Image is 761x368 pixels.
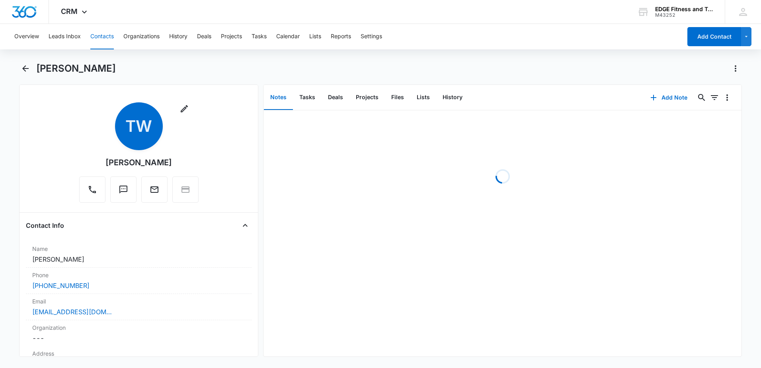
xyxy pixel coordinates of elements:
[655,6,713,12] div: account name
[19,62,31,75] button: Back
[436,85,469,110] button: History
[708,91,721,104] button: Filters
[642,88,695,107] button: Add Note
[361,24,382,49] button: Settings
[385,85,410,110] button: Files
[115,102,163,150] span: TW
[61,7,78,16] span: CRM
[32,281,90,290] a: [PHONE_NUMBER]
[169,24,187,49] button: History
[90,24,114,49] button: Contacts
[252,24,267,49] button: Tasks
[309,24,321,49] button: Lists
[26,241,252,268] div: Name[PERSON_NAME]
[197,24,211,49] button: Deals
[264,85,293,110] button: Notes
[26,221,64,230] h4: Contact Info
[32,307,112,317] a: [EMAIL_ADDRESS][DOMAIN_NAME]
[14,24,39,49] button: Overview
[32,245,245,253] label: Name
[687,27,741,46] button: Add Contact
[349,85,385,110] button: Projects
[695,91,708,104] button: Search...
[123,24,160,49] button: Organizations
[32,349,245,358] label: Address
[26,320,252,346] div: Organization---
[32,271,245,279] label: Phone
[239,219,252,232] button: Close
[110,189,137,196] a: Text
[26,268,252,294] div: Phone[PHONE_NUMBER]
[49,24,81,49] button: Leads Inbox
[26,294,252,320] div: Email[EMAIL_ADDRESS][DOMAIN_NAME]
[32,323,245,332] label: Organization
[276,24,300,49] button: Calendar
[79,189,105,196] a: Call
[110,176,137,203] button: Text
[32,254,245,264] dd: [PERSON_NAME]
[721,91,734,104] button: Overflow Menu
[32,297,245,305] label: Email
[410,85,436,110] button: Lists
[331,24,351,49] button: Reports
[36,63,116,74] h1: [PERSON_NAME]
[105,157,172,168] div: [PERSON_NAME]
[729,62,742,75] button: Actions
[221,24,242,49] button: Projects
[79,176,105,203] button: Call
[32,333,245,343] dd: ---
[655,12,713,18] div: account id
[141,189,168,196] a: Email
[322,85,349,110] button: Deals
[141,176,168,203] button: Email
[293,85,322,110] button: Tasks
